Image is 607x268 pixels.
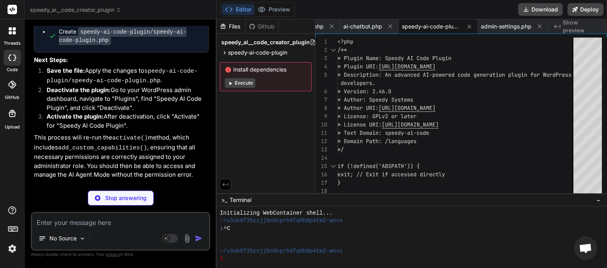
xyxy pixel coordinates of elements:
[341,79,375,87] span: developers.
[47,113,104,120] strong: Activate the plugin:
[7,66,18,73] label: code
[183,234,192,243] img: attachment
[221,38,310,46] span: speedy_ai__code_creator_plugin
[47,86,111,94] strong: Deactivate the plugin:
[337,71,492,78] span: * Description: An advanced AI-powered code genera
[574,236,598,260] a: Open chat
[228,49,287,57] span: speedy-ai-code-plugin
[195,234,203,242] img: icon
[30,6,121,14] span: speedy_ai__code_creator_plugin
[224,225,230,232] span: ^C
[112,135,148,142] code: activate()
[315,154,327,162] div: 14
[337,38,353,45] span: <?php
[6,242,19,255] img: settings
[315,62,327,71] div: 4
[337,88,391,95] span: * Version: 2.46.0
[315,112,327,121] div: 9
[315,145,327,154] div: 13
[315,137,327,145] div: 12
[315,162,327,170] div: 15
[596,196,601,204] span: −
[337,121,382,128] span: * License URI:
[315,104,327,112] div: 8
[225,78,255,88] button: Execute
[40,66,209,86] li: Apply the changes to .
[254,4,293,15] button: Preview
[567,3,603,16] button: Deploy
[40,112,209,130] li: After deactivation, click "Activate" for "Speedy AI Code Plugin".
[315,54,327,62] div: 3
[315,38,327,46] div: 1
[79,235,86,242] img: Pick Models
[230,196,251,204] span: Terminal
[337,138,417,145] span: * Domain Path: /languages
[379,104,435,111] span: [URL][DOMAIN_NAME]
[337,171,445,178] span: exit; // Exit if accessed directly
[217,23,245,30] div: Files
[220,217,343,225] span: ~/u3uk0f35zsjjbn9cprh6fq9h0p4tm2-wnxx
[337,55,451,62] span: * Plugin Name: Speedy AI Code Plugin
[40,86,209,113] li: Go to your WordPress admin dashboard, navigate to "Plugins", find "Speedy AI Code Plugin", and cl...
[315,179,327,187] div: 17
[337,113,417,120] span: * License: GPLv2 or later
[402,23,461,30] span: speedy-ai-code-plugin.php
[221,196,227,204] span: >_
[337,129,429,136] span: * Text Domain: speedy-ai-code
[315,46,327,54] div: 2
[246,23,278,30] div: Github
[315,71,327,79] div: 5
[328,162,338,170] div: Click to collapse the range.
[5,94,19,101] label: GitHub
[343,23,382,30] span: ai-chatbot.php
[337,179,341,186] span: }
[563,19,601,34] span: Show preview
[481,23,532,30] span: admin-settings.php
[58,145,147,151] code: add_custom_capabilities()
[315,96,327,104] div: 7
[337,104,379,111] span: * Author URI:
[337,162,420,170] span: if (!defined('ABSPATH')) {
[379,63,435,70] span: [URL][DOMAIN_NAME]
[31,251,210,258] p: Always double-check its answers. Your in Bind
[315,187,327,195] div: 18
[315,87,327,96] div: 6
[5,124,20,130] label: Upload
[47,67,85,74] strong: Save the file:
[382,121,439,128] span: [URL][DOMAIN_NAME]
[34,56,68,64] strong: Next Steps:
[328,46,338,54] div: Click to collapse the range.
[220,247,343,255] span: ~/u3uk0f35zsjjbn9cprh6fq9h0p4tm2-wnxx
[220,255,224,262] span: ❯
[222,4,254,15] button: Editor
[492,71,571,78] span: tion plugin for WordPress
[315,170,327,179] div: 16
[49,234,77,242] p: No Source
[315,121,327,129] div: 10
[59,27,187,45] code: speedy-ai-code-plugin/speedy-ai-code-plugin.php
[595,194,602,206] button: −
[337,96,413,103] span: * Author: Speedy Systems
[59,28,200,44] div: Create
[518,3,563,16] button: Download
[105,194,147,202] p: Stop answering
[337,63,379,70] span: * Plugin URI:
[4,40,21,47] label: threads
[106,252,120,257] span: privacy
[315,129,327,137] div: 11
[220,225,224,232] span: ❯
[225,66,307,74] span: Install dependencies
[220,209,332,217] span: Initializing WebContainer shell...
[34,133,209,179] p: This process will re-run the method, which includes , ensuring that all necessary permissions are...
